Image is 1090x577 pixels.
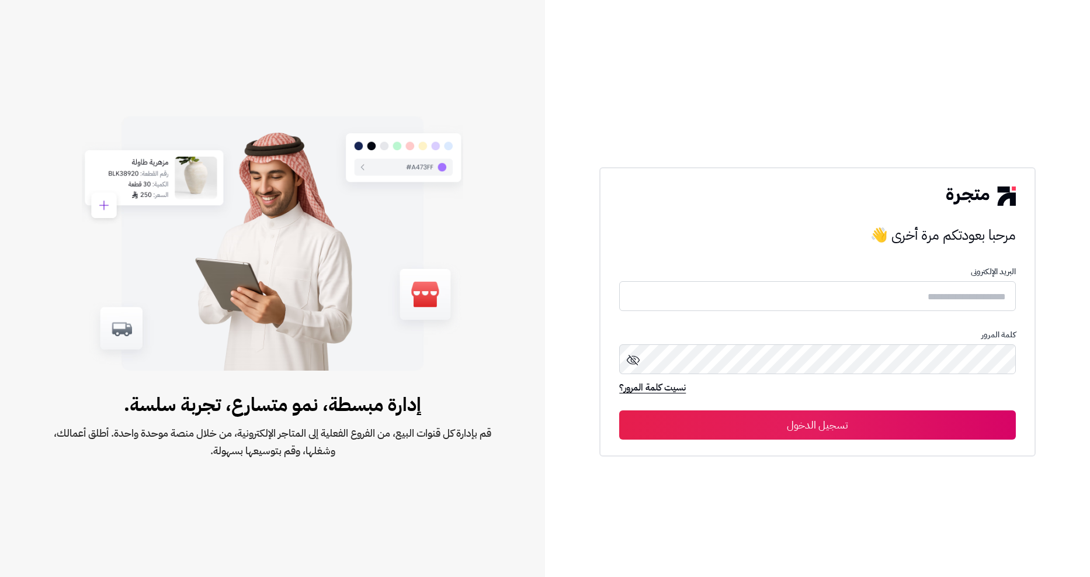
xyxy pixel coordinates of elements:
[619,410,1015,440] button: تسجيل الدخول
[37,391,508,419] span: إدارة مبسطة، نمو متسارع، تجربة سلسة.
[619,330,1015,340] p: كلمة المرور
[619,381,686,397] a: نسيت كلمة المرور؟
[619,223,1015,247] h3: مرحبا بعودتكم مرة أخرى 👋
[946,186,1015,205] img: logo-2.png
[619,267,1015,277] p: البريد الإلكترونى
[37,424,508,459] span: قم بإدارة كل قنوات البيع، من الفروع الفعلية إلى المتاجر الإلكترونية، من خلال منصة موحدة واحدة. أط...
